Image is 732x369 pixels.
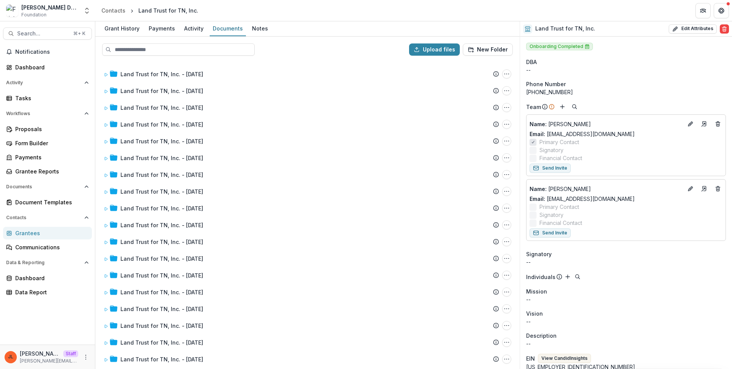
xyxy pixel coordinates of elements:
div: Land Trust for TN, Inc. - [DATE]Land Trust for TN, Inc. - 2022-12-16 Options [101,100,514,115]
div: Land Trust for TN, Inc. - [DATE] [120,104,203,112]
span: Contacts [6,215,81,220]
div: Land Trust for TN, Inc. - [DATE] [120,305,203,313]
a: Grantees [3,227,92,239]
div: Land Trust for TN, Inc. - [DATE] [120,221,203,229]
div: Land Trust for TN, Inc. - [DATE] [120,339,203,347]
button: Search... [3,27,92,40]
button: Edit [686,184,695,193]
span: Primary Contact [539,203,579,211]
button: View CandidInsights [538,354,591,363]
span: Completed on Oct 7, 2025 [585,44,589,49]
a: Grant History [101,21,143,36]
button: Land Trust for TN, Inc. - 2014-05-28 Options [502,271,511,280]
a: Document Templates [3,196,92,209]
button: Open Workflows [3,107,92,120]
a: Documents [210,21,246,36]
a: Go to contact [698,183,710,195]
button: Partners [695,3,711,18]
button: Add [563,272,572,281]
a: Go to contact [698,118,710,130]
h2: Land Trust for TN, Inc. [535,26,595,32]
button: Deletes [713,119,722,128]
div: Land Trust for TN, Inc. - [DATE]Land Trust for TN, Inc. - 2008-04-16 Options [101,351,514,367]
button: Deletes [713,184,722,193]
div: Tasks [15,94,86,102]
a: Payments [146,21,178,36]
button: New Folder [463,43,513,56]
div: [PHONE_NUMBER] [526,88,726,96]
div: Land Trust for TN, Inc. - [DATE]Land Trust for TN, Inc. - 2024-11-27 Options [101,66,514,82]
p: [PERSON_NAME] [530,120,683,128]
div: Land Trust for TN, Inc. - [DATE]Land Trust for TN, Inc. - 2017-03-07 Options [101,184,514,199]
button: Edit Attributes [669,24,717,34]
button: Land Trust for TN, Inc. - 2016-05-18 Options [502,204,511,213]
div: Land Trust for TN, Inc. - [DATE]Land Trust for TN, Inc. - 2018-10-16 Options [101,167,514,182]
div: Land Trust for TN, Inc. - [DATE] [120,355,203,363]
button: Land Trust for TN, Inc. - 2013-04-16 Options [502,287,511,297]
div: Land Trust for TN, Inc. [138,6,198,14]
div: Land Trust for TN, Inc. - [DATE] [120,238,203,246]
div: Land Trust for TN, Inc. - [DATE]Land Trust for TN, Inc. - 2020-08-13 Options [101,133,514,149]
div: [PERSON_NAME] Data Sandbox [In Dev] [21,3,79,11]
button: Land Trust for TN, Inc. - 2018-10-16 Options [502,170,511,179]
div: -- [526,258,726,266]
span: Search... [17,30,69,37]
div: Data Report [15,288,86,296]
div: Land Trust for TN, Inc. - [DATE]Land Trust for TN, Inc. - 2012-07-27 Options [101,301,514,316]
p: Team [526,103,541,111]
button: Search [573,272,582,281]
div: Land Trust for TN, Inc. - [DATE]Land Trust for TN, Inc. - 2016-05-18 Options [101,201,514,216]
a: Activity [181,21,207,36]
span: Activity [6,80,81,85]
button: Upload files [409,43,460,56]
p: -- [526,318,726,326]
div: Dashboard [15,63,86,71]
div: Land Trust for TN, Inc. - [DATE]Land Trust for TN, Inc. - 2011-05-26 Options [101,335,514,350]
a: Contacts [98,5,128,16]
div: Land Trust for TN, Inc. - [DATE]Land Trust for TN, Inc. - 2014-12-30 Options [101,234,514,249]
span: Documents [6,184,81,189]
button: Open Contacts [3,212,92,224]
button: Open Data & Reporting [3,257,92,269]
div: Payments [146,23,178,34]
span: Onboarding Completed [526,43,593,50]
button: More [81,353,90,362]
div: Land Trust for TN, Inc. - [DATE]Land Trust for TN, Inc. - 2015-05-11 Options [101,217,514,233]
div: Land Trust for TN, Inc. - [DATE] [120,171,203,179]
div: Land Trust for TN, Inc. - [DATE]Land Trust for TN, Inc. - 2012-05-23 Options [101,318,514,333]
span: Workflows [6,111,81,116]
p: [PERSON_NAME] [530,185,683,193]
button: Land Trust for TN, Inc. - 2017-03-07 Options [502,187,511,196]
span: Name : [530,186,547,192]
a: Name: [PERSON_NAME] [530,120,683,128]
a: Proposals [3,123,92,135]
button: Send Invite [530,164,571,173]
div: Land Trust for TN, Inc. - [DATE] [120,137,203,145]
button: Land Trust for TN, Inc. - 2019-12-11 Options [502,153,511,162]
a: Payments [3,151,92,164]
div: ⌘ + K [72,29,87,38]
span: Phone Number [526,80,566,88]
span: Vision [526,310,543,318]
div: Jeanne Locker [8,355,13,359]
div: Dashboard [15,274,86,282]
div: Land Trust for TN, Inc. - [DATE]Land Trust for TN, Inc. - 2013-04-16 Options [101,284,514,300]
span: Primary Contact [539,138,579,146]
button: Land Trust for TN, Inc. - 2012-07-27 Options [502,304,511,313]
div: Land Trust for TN, Inc. - [DATE]Land Trust for TN, Inc. - 2014-07-28 Options [101,251,514,266]
button: Open entity switcher [82,3,92,18]
div: Land Trust for TN, Inc. - [DATE]Land Trust for TN, Inc. - 2023-12-18 Options [101,83,514,98]
p: -- [526,340,726,348]
p: -- [526,295,726,303]
button: Add [558,102,567,111]
div: Documents [210,23,246,34]
span: Data & Reporting [6,260,81,265]
p: EIN [526,355,535,363]
span: Signatory [526,250,552,258]
button: Land Trust for TN, Inc. - 2024-11-27 Options [502,69,511,79]
span: Mission [526,287,547,295]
